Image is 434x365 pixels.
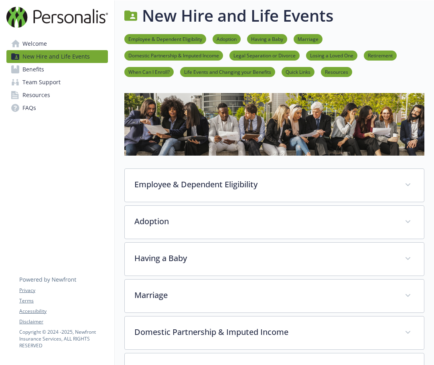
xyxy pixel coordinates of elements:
[6,101,108,114] a: FAQs
[6,37,108,50] a: Welcome
[22,76,61,89] span: Team Support
[6,63,108,76] a: Benefits
[124,93,424,156] img: new hire page banner
[364,51,397,59] a: Retirement
[22,101,36,114] span: FAQs
[124,68,174,75] a: When Can I Enroll?
[19,297,107,304] a: Terms
[19,328,107,349] p: Copyright © 2024 - 2025 , Newfront Insurance Services, ALL RIGHTS RESERVED
[22,50,90,63] span: New Hire and Life Events
[6,89,108,101] a: Resources
[247,35,287,43] a: Having a Baby
[134,252,395,264] p: Having a Baby
[134,326,395,338] p: Domestic Partnership & Imputed Income
[180,68,275,75] a: Life Events and Changing your Benefits
[134,215,395,227] p: Adoption
[125,169,424,202] div: Employee & Dependent Eligibility
[282,68,314,75] a: Quick Links
[22,37,47,50] span: Welcome
[6,50,108,63] a: New Hire and Life Events
[19,308,107,315] a: Accessibility
[125,316,424,349] div: Domestic Partnership & Imputed Income
[124,35,206,43] a: Employee & Dependent Eligibility
[142,4,333,28] h1: New Hire and Life Events
[22,63,44,76] span: Benefits
[22,89,50,101] span: Resources
[19,318,107,325] a: Disclaimer
[213,35,241,43] a: Adoption
[134,289,395,301] p: Marriage
[6,76,108,89] a: Team Support
[19,287,107,294] a: Privacy
[229,51,300,59] a: Legal Separation or Divorce
[125,206,424,239] div: Adoption
[294,35,322,43] a: Marriage
[321,68,352,75] a: Resources
[125,280,424,312] div: Marriage
[124,51,223,59] a: Domestic Partnership & Imputed Income
[125,243,424,276] div: Having a Baby
[134,178,395,191] p: Employee & Dependent Eligibility
[306,51,357,59] a: Losing a Loved One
